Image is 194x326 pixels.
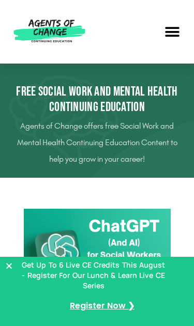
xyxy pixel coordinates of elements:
[160,20,184,43] div: Menu Toggle
[10,84,184,115] h1: Free Social Work and Mental Health Continuing Education
[21,260,166,290] p: Get Up To 6 Live CE Credits This August - Register For Our Lunch & Learn Live CE Series
[70,299,135,314] a: Register Now ❯
[10,118,184,167] p: Agents of Change offers free Social Work and Mental Health Continuing Education Content to help y...
[5,262,189,270] button: Close Banner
